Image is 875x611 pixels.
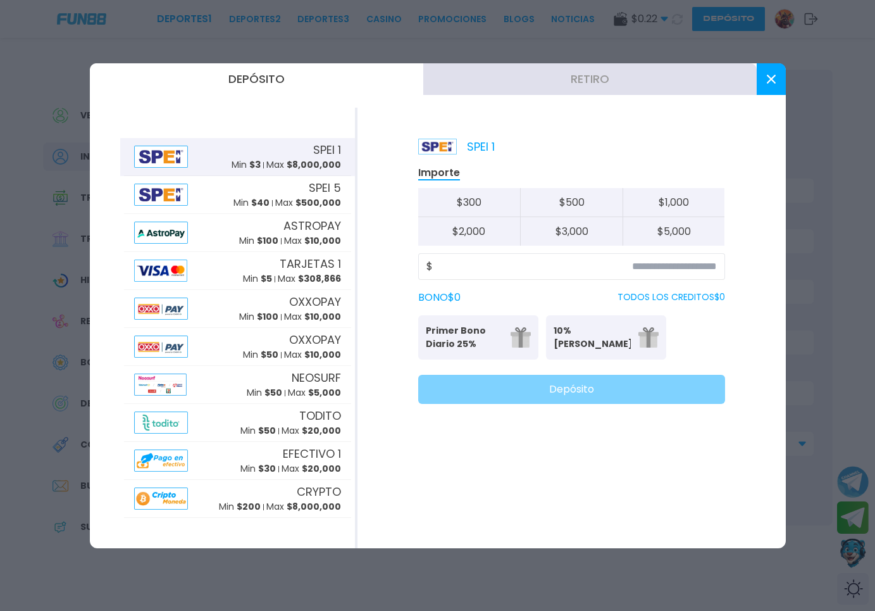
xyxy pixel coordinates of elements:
p: Max [282,424,341,438]
p: Max [275,196,341,210]
span: $ 50 [258,424,276,437]
span: $ [426,259,433,274]
img: Alipay [134,146,189,168]
button: Depósito [418,375,725,404]
p: Max [288,386,341,400]
button: 10% [PERSON_NAME] [546,315,666,360]
p: Max [278,272,341,286]
span: $ 5,000 [308,386,341,399]
img: gift [511,327,531,348]
img: Alipay [134,222,189,244]
button: AlipayOXXOPAYMin $50Max $10,000 [120,328,355,366]
span: $ 500,000 [295,196,341,209]
span: CRYPTO [297,483,341,500]
img: Alipay [134,260,187,282]
span: $ 100 [257,310,278,323]
button: Depósito [90,63,423,95]
p: Max [266,158,341,172]
span: $ 20,000 [302,424,341,437]
button: AlipayTARJETAS 1Min $5Max $308,866 [120,252,355,290]
p: Min [247,386,282,400]
span: $ 3 [249,158,261,171]
p: Min [232,158,261,172]
p: Min [243,348,278,362]
img: Alipay [134,374,187,396]
button: Retiro [423,63,757,95]
span: OXXOPAY [289,293,341,310]
img: gift [638,327,659,348]
p: Max [284,348,341,362]
p: TODOS LOS CREDITOS $ 0 [617,291,725,304]
span: SPEI 5 [309,179,341,196]
span: $ 100 [257,234,278,247]
p: Importe [418,166,460,180]
span: $ 200 [237,500,261,513]
p: Min [240,462,276,476]
span: ASTROPAY [283,217,341,234]
p: Min [239,310,278,324]
p: Min [239,234,278,248]
span: $ 10,000 [304,234,341,247]
button: $5,000 [623,217,725,246]
p: Min [233,196,270,210]
p: Max [284,234,341,248]
span: TODITO [299,407,341,424]
button: Primer Bono Diario 25% [418,315,538,360]
p: Max [282,462,341,476]
button: $2,000 [418,217,521,246]
button: $3,000 [520,217,623,246]
button: $500 [520,188,623,217]
button: AlipayEFECTIVO 1Min $30Max $20,000 [120,442,355,480]
p: 10% [PERSON_NAME] [554,324,631,351]
button: $1,000 [623,188,725,217]
span: NEOSURF [292,369,341,386]
button: AlipayTODITOMin $50Max $20,000 [120,404,355,442]
button: AlipayCRYPTOMin $200Max $8,000,000 [120,480,355,518]
span: $ 10,000 [304,348,341,361]
span: $ 50 [261,348,278,361]
span: EFECTIVO 1 [283,445,341,462]
button: $300 [418,188,521,217]
p: Primer Bono Diario 25% [426,324,503,351]
span: $ 308,866 [298,272,341,285]
button: AlipaySPEI 1Min $3Max $8,000,000 [120,138,355,176]
p: Min [240,424,276,438]
span: $ 30 [258,462,276,475]
label: BONO $ 0 [418,290,461,305]
button: AlipayOXXOPAYMin $100Max $10,000 [120,290,355,328]
span: TARJETAS 1 [280,255,341,272]
p: Min [243,272,272,286]
img: Alipay [134,488,189,510]
button: AlipayASTROPAYMin $100Max $10,000 [120,214,355,252]
span: $ 50 [264,386,282,399]
img: Alipay [134,298,189,320]
img: Platform Logo [418,139,457,154]
span: $ 20,000 [302,462,341,475]
p: Min [219,500,261,513]
span: $ 8,000,000 [287,158,341,171]
span: $ 10,000 [304,310,341,323]
img: Alipay [134,412,189,434]
span: SPEI 1 [313,141,341,158]
span: $ 40 [251,196,270,209]
img: Alipay [134,450,189,472]
img: Alipay [134,336,189,358]
img: Alipay [134,184,189,206]
button: AlipaySPEI 5Min $40Max $500,000 [120,176,355,214]
button: AlipayNEOSURFMin $50Max $5,000 [120,366,355,404]
span: OXXOPAY [289,331,341,348]
p: Max [266,500,341,513]
span: $ 5 [261,272,272,285]
span: $ 8,000,000 [287,500,341,513]
p: Max [284,310,341,324]
p: SPEI 1 [418,138,495,155]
